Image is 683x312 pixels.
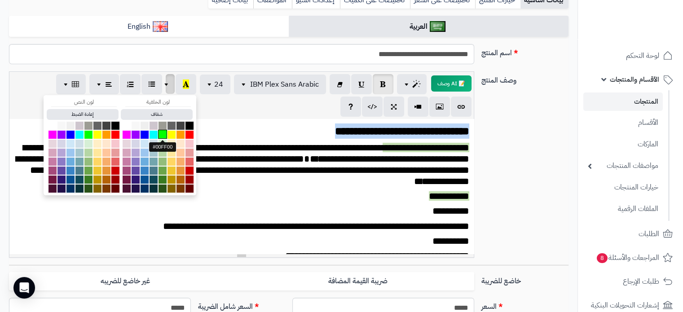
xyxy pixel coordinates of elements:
[583,271,678,292] a: طلبات الإرجاع
[610,73,659,86] span: الأقسام والمنتجات
[626,49,659,62] span: لوحة التحكم
[289,16,568,38] a: العربية
[596,251,659,264] span: المراجعات والأسئلة
[478,71,572,86] label: وصف المنتج
[583,247,678,268] a: المراجعات والأسئلة8
[583,45,678,66] a: لوحة التحكم
[431,75,471,92] button: 📝 AI وصف
[194,298,289,312] label: السعر شامل الضريبة
[9,272,242,290] label: غير خاضع للضريبه
[149,142,176,152] div: #00FF00
[478,272,572,286] label: خاضع للضريبة
[242,272,474,290] label: ضريبة القيمة المضافة
[583,92,663,111] a: المنتجات
[121,109,193,120] button: شفاف
[591,299,659,312] span: إشعارات التحويلات البنكية
[478,298,572,312] label: السعر
[234,75,326,94] button: IBM Plex Sans Arabic
[51,98,117,106] div: لون النص
[47,109,119,120] button: إعادة الضبط
[639,228,659,240] span: الطلبات
[583,135,663,154] a: الماركات
[125,98,191,106] div: لون الخلفية
[9,16,289,38] a: English
[597,253,608,263] span: 8
[583,199,663,219] a: الملفات الرقمية
[200,75,230,94] button: 24
[153,21,168,32] img: English
[250,79,319,90] span: IBM Plex Sans Arabic
[583,113,663,132] a: الأقسام
[13,277,35,299] div: Open Intercom Messenger
[583,156,663,176] a: مواصفات المنتجات
[430,21,445,32] img: العربية
[583,223,678,245] a: الطلبات
[623,275,659,288] span: طلبات الإرجاع
[583,178,663,197] a: خيارات المنتجات
[214,79,223,90] span: 24
[478,44,572,58] label: اسم المنتج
